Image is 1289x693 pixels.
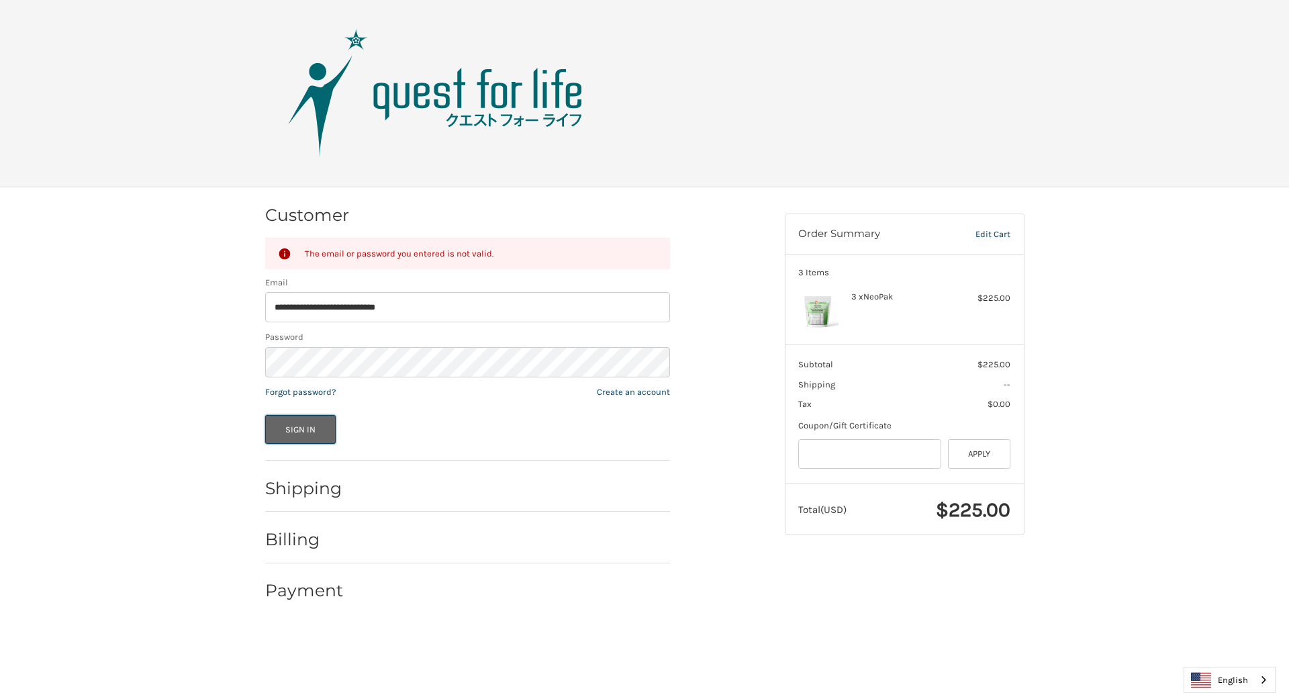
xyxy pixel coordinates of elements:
span: Total (USD) [798,504,847,516]
aside: Language selected: English [1184,667,1276,693]
a: Create an account [597,387,670,397]
a: Forgot password? [265,387,336,397]
span: Shipping [798,379,835,389]
h3: Order Summary [798,228,947,241]
img: Quest Group [268,26,604,160]
div: $225.00 [957,291,1010,305]
h2: Shipping [265,478,344,499]
button: Apply [948,439,1011,469]
a: English [1184,667,1275,692]
h3: 3 Items [798,267,1010,278]
h4: 3 x NeoPak [851,291,954,302]
div: The email or password you entered is not valid. [305,246,657,261]
span: $0.00 [988,399,1010,409]
span: Subtotal [798,359,833,369]
span: -- [1004,379,1010,389]
a: Edit Cart [947,228,1010,241]
button: Sign In [265,415,336,444]
label: Password [265,330,670,344]
span: $225.00 [977,359,1010,369]
span: $225.00 [936,498,1010,522]
input: Gift Certificate or Coupon Code [798,439,941,469]
span: Tax [798,399,812,409]
label: Email [265,276,670,289]
h2: Customer [265,205,349,226]
h2: Payment [265,580,344,601]
div: Language [1184,667,1276,693]
div: Coupon/Gift Certificate [798,419,1010,432]
h2: Billing [265,529,344,550]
